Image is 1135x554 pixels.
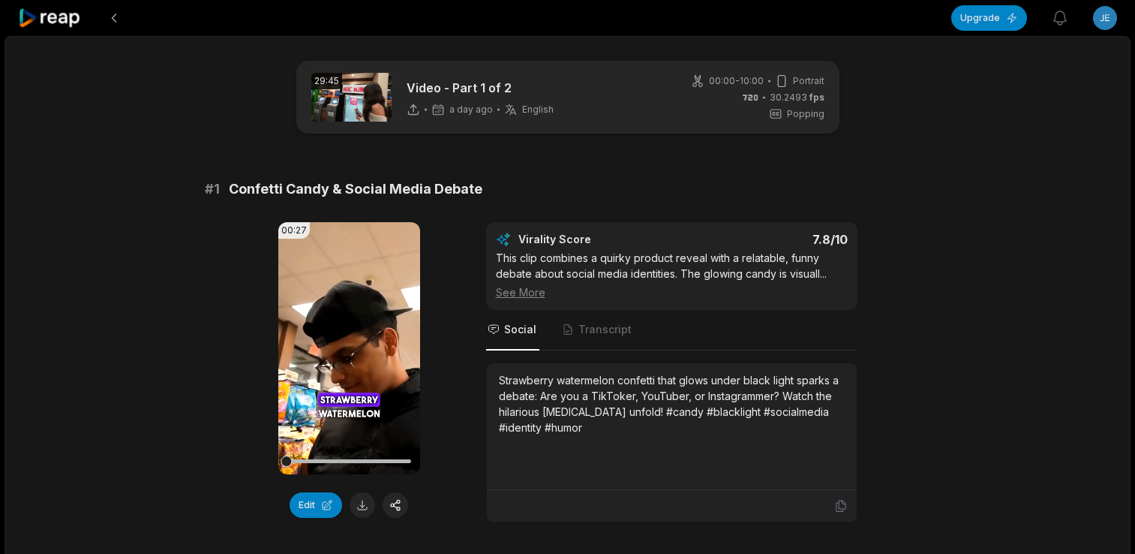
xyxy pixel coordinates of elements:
div: This clip combines a quirky product reveal with a relatable, funny debate about social media iden... [496,250,848,300]
div: See More [496,285,848,300]
span: # 1 [205,179,220,200]
span: a day ago [449,104,493,116]
span: fps [809,92,824,103]
video: Your browser does not support mp4 format. [278,222,420,474]
span: Portrait [793,74,824,88]
div: 29:45 [311,73,342,89]
div: Strawberry watermelon confetti that glows under black light sparks a debate: Are you a TikToker, ... [499,372,845,435]
span: Confetti Candy & Social Media Debate [229,179,482,200]
span: Transcript [578,322,632,337]
span: 00:00 - 10:00 [709,74,764,88]
nav: Tabs [486,310,857,351]
button: Upgrade [951,5,1027,31]
div: Virality Score [518,232,680,247]
span: Popping [787,107,824,121]
button: Edit [290,492,342,518]
span: 30.2493 [770,91,824,104]
div: 7.8 /10 [686,232,848,247]
span: Social [504,322,536,337]
p: Video - Part 1 of 2 [407,79,554,97]
span: English [522,104,554,116]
